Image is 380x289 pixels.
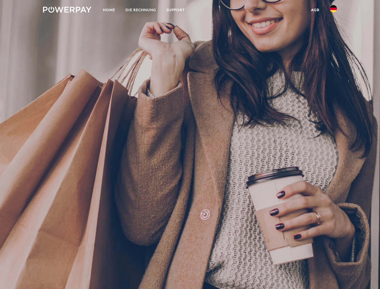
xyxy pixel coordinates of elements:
[98,5,120,15] a: Home
[306,5,325,15] a: agb
[330,5,337,12] img: de
[120,5,161,15] a: DIE RECHNUNG
[161,5,190,15] a: SUPPORT
[43,7,91,13] img: logo-powerpay-white.svg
